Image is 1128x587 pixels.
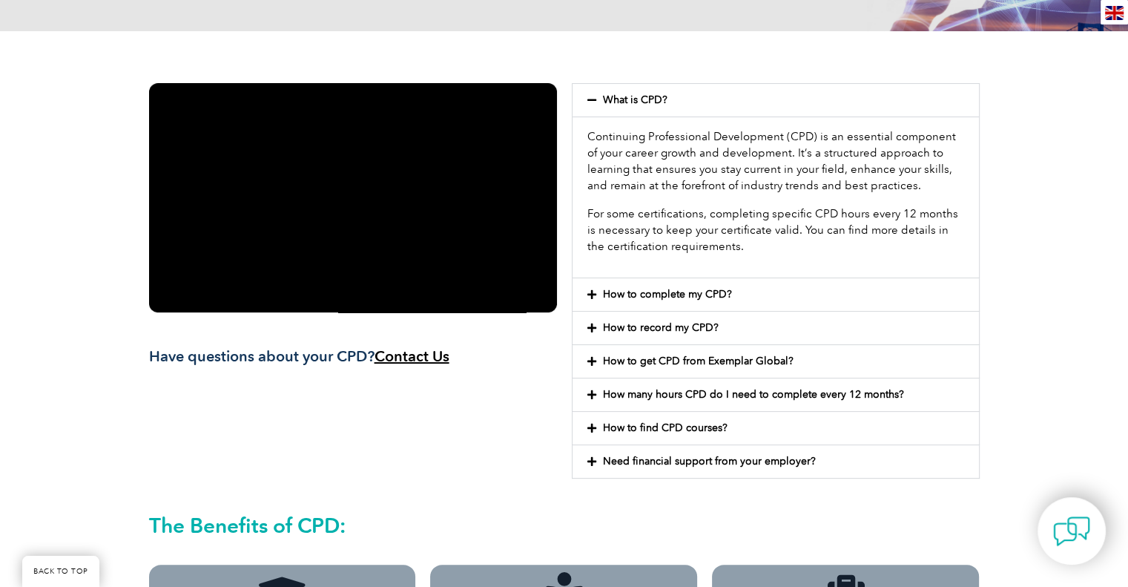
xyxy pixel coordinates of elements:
[587,128,964,194] p: Continuing Professional Development (CPD) is an essential component of your career growth and dev...
[573,312,979,344] div: How to record my CPD?
[603,422,728,434] a: How to find CPD courses?
[1053,513,1090,550] img: contact-chat.png
[603,455,816,468] a: Need financial support from your employer?
[573,278,979,311] div: How to complete my CPD?
[149,347,557,366] h3: Have questions about your CPD?
[603,94,667,106] a: What is CPD?
[573,445,979,478] div: Need financial support from your employer?
[603,355,794,367] a: How to get CPD from Exemplar Global?
[1105,6,1124,20] img: en
[603,321,719,334] a: How to record my CPD?
[149,514,980,537] h2: The Benefits of CPD:
[22,556,99,587] a: BACK TO TOP
[149,83,557,312] iframe: Continuing Professional Development (CPD)
[375,347,449,365] a: Contact Us
[573,84,979,117] div: What is CPD?
[573,345,979,378] div: How to get CPD from Exemplar Global?
[573,412,979,445] div: How to find CPD courses?
[587,206,964,255] p: For some certifications, completing specific CPD hours every 12 months is necessary to keep your ...
[603,288,732,301] a: How to complete my CPD?
[603,388,904,401] a: How many hours CPD do I need to complete every 12 months?
[573,378,979,411] div: How many hours CPD do I need to complete every 12 months?
[573,117,979,278] div: What is CPD?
